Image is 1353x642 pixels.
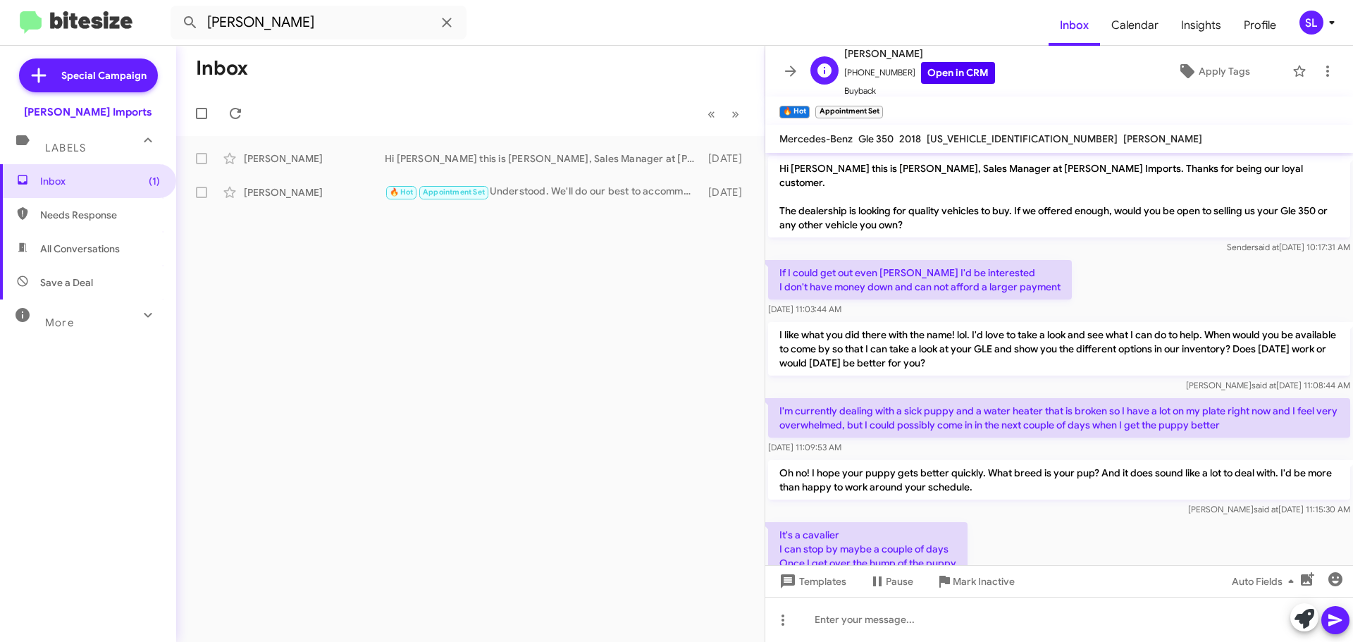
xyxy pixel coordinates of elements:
[858,132,894,145] span: Gle 350
[768,156,1350,237] p: Hi [PERSON_NAME] this is [PERSON_NAME], Sales Manager at [PERSON_NAME] Imports. Thanks for being ...
[1170,5,1232,46] a: Insights
[765,569,858,594] button: Templates
[953,569,1015,594] span: Mark Inactive
[844,84,995,98] span: Buyback
[1049,5,1100,46] a: Inbox
[1188,504,1350,514] span: [PERSON_NAME] [DATE] 11:15:30 AM
[40,174,160,188] span: Inbox
[777,569,846,594] span: Templates
[385,184,701,200] div: Understood. We'll do our best to accommodate those terms. And hopefully it isn't raining [DATE]!
[899,132,921,145] span: 2018
[768,304,841,314] span: [DATE] 11:03:44 AM
[925,569,1026,594] button: Mark Inactive
[45,142,86,154] span: Labels
[700,99,748,128] nav: Page navigation example
[40,276,93,290] span: Save a Deal
[768,442,841,452] span: [DATE] 11:09:53 AM
[1254,504,1278,514] span: said at
[40,242,120,256] span: All Conversations
[768,398,1350,438] p: I'm currently dealing with a sick puppy and a water heater that is broken so I have a lot on my p...
[1100,5,1170,46] a: Calendar
[1254,242,1279,252] span: said at
[768,522,968,576] p: It's a cavalier I can stop by maybe a couple of days Once I get over the hump of the puppy
[927,132,1118,145] span: [US_VEHICLE_IDENTIFICATION_NUMBER]
[815,106,882,118] small: Appointment Set
[19,58,158,92] a: Special Campaign
[24,105,152,119] div: [PERSON_NAME] Imports
[701,185,753,199] div: [DATE]
[61,68,147,82] span: Special Campaign
[858,569,925,594] button: Pause
[171,6,467,39] input: Search
[1199,58,1250,84] span: Apply Tags
[1287,11,1337,35] button: SL
[1123,132,1202,145] span: [PERSON_NAME]
[723,99,748,128] button: Next
[701,152,753,166] div: [DATE]
[1227,242,1350,252] span: Sender [DATE] 10:17:31 AM
[1221,569,1311,594] button: Auto Fields
[40,208,160,222] span: Needs Response
[844,45,995,62] span: [PERSON_NAME]
[1232,569,1299,594] span: Auto Fields
[1186,380,1350,390] span: [PERSON_NAME] [DATE] 11:08:44 AM
[921,62,995,84] a: Open in CRM
[768,460,1350,500] p: Oh no! I hope your puppy gets better quickly. What breed is your pup? And it does sound like a lo...
[768,260,1072,300] p: If I could get out even [PERSON_NAME] I'd be interested I don't have money down and can not affor...
[1299,11,1323,35] div: SL
[699,99,724,128] button: Previous
[244,185,385,199] div: [PERSON_NAME]
[423,187,485,197] span: Appointment Set
[1252,380,1276,390] span: said at
[1232,5,1287,46] a: Profile
[244,152,385,166] div: [PERSON_NAME]
[779,106,810,118] small: 🔥 Hot
[768,322,1350,376] p: I like what you did there with the name! lol. I'd love to take a look and see what I can do to he...
[385,152,701,166] div: Hi [PERSON_NAME] this is [PERSON_NAME], Sales Manager at [PERSON_NAME] Imports. Thanks for being ...
[886,569,913,594] span: Pause
[390,187,414,197] span: 🔥 Hot
[731,105,739,123] span: »
[149,174,160,188] span: (1)
[1141,58,1285,84] button: Apply Tags
[779,132,853,145] span: Mercedes-Benz
[45,316,74,329] span: More
[844,62,995,84] span: [PHONE_NUMBER]
[708,105,715,123] span: «
[196,57,248,80] h1: Inbox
